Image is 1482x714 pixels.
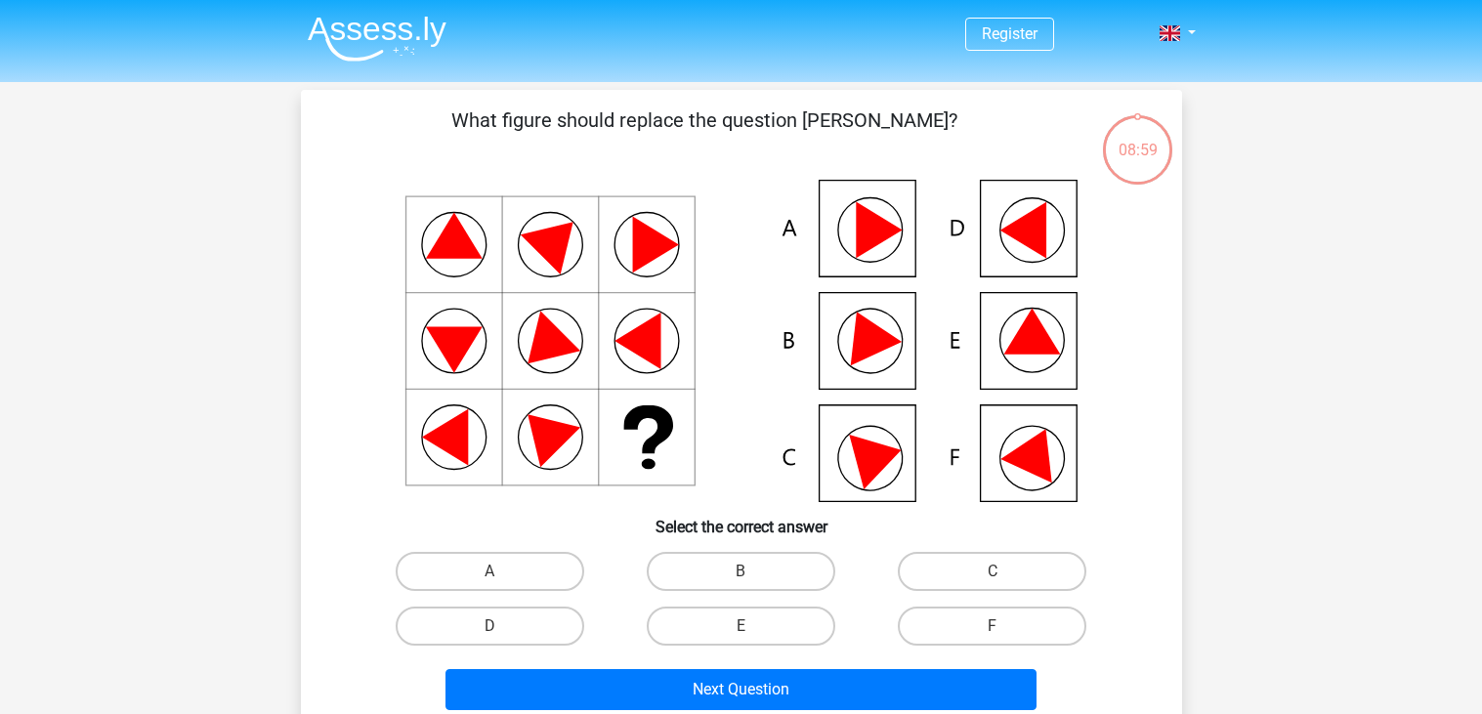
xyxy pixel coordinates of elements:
[647,552,835,591] label: B
[898,552,1086,591] label: C
[308,16,446,62] img: Assessly
[898,607,1086,646] label: F
[445,669,1037,710] button: Next Question
[647,607,835,646] label: E
[396,552,584,591] label: A
[332,502,1151,536] h6: Select the correct answer
[396,607,584,646] label: D
[1101,113,1174,162] div: 08:59
[332,105,1078,164] p: What figure should replace the question [PERSON_NAME]?
[982,24,1037,43] a: Register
